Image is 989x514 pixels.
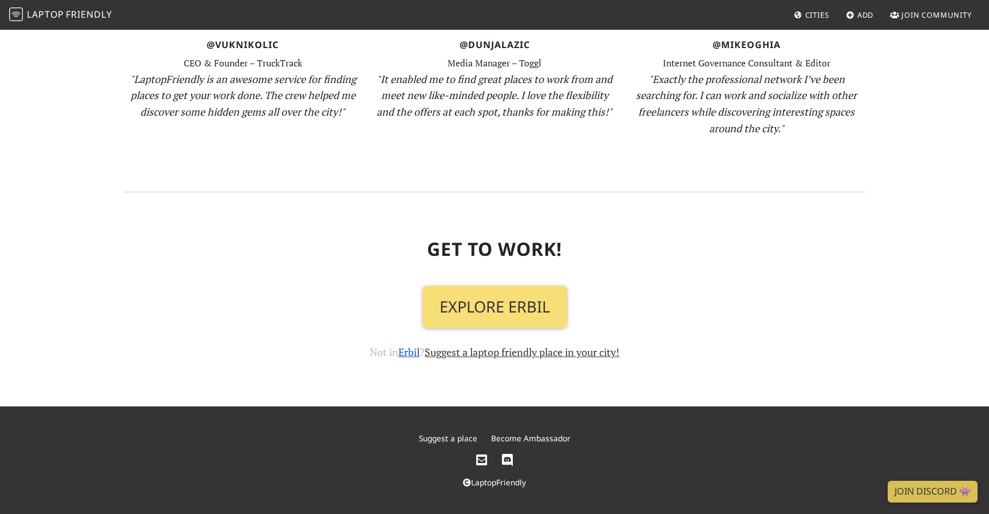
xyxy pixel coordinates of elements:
[491,433,571,444] a: Become Ambassador
[377,72,612,119] em: "It enabled me to find great places to work from and meet new like-minded people. I love the flex...
[463,477,526,488] a: LaptopFriendly
[124,39,362,50] h4: @VukNikolic
[419,433,477,444] a: Suggest a place
[805,10,829,20] span: Cities
[448,57,541,69] small: Media Manager – Toggl
[370,345,619,359] span: Not in ?
[425,345,619,359] a: Suggest a laptop friendly place in your city!
[398,345,420,359] a: Erbil
[124,238,865,260] h2: Get To Work!
[27,8,64,21] span: Laptop
[9,7,23,21] img: LaptopFriendly
[130,72,356,119] em: "LaptopFriendly is an awesome service for finding places to get your work done. The crew helped m...
[663,57,830,69] small: Internet Governance Consultant & Editor
[627,39,865,50] h4: @MikeOghia
[841,5,879,25] a: Add
[857,10,874,20] span: Add
[9,5,112,25] a: LaptopFriendly LaptopFriendly
[885,5,976,25] a: Join Community
[184,57,302,69] small: CEO & Founder – TruckTrack
[888,481,978,503] a: Join Discord 👾
[901,10,972,20] span: Join Community
[789,5,834,25] a: Cities
[636,72,857,135] em: "Exactly the professional network I’ve been searching for. I can work and socialize with other fr...
[66,8,112,21] span: Friendly
[375,39,614,50] h4: @DunjaLazic
[422,286,567,328] a: Explore Erbil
